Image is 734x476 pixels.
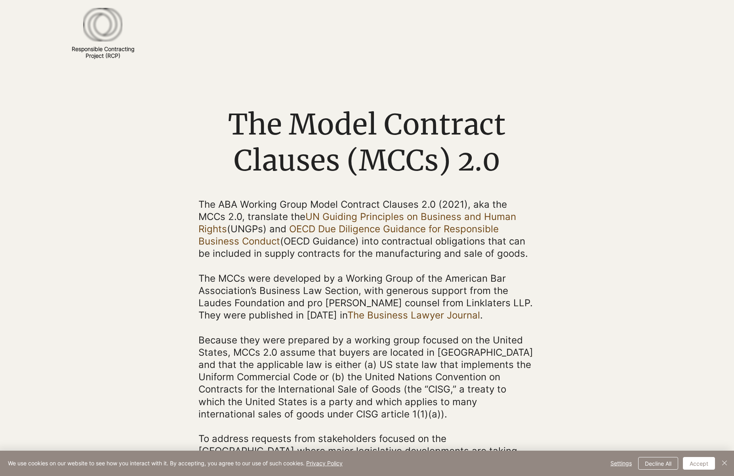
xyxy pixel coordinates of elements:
[72,46,134,59] a: Responsible ContractingProject (RCP)
[720,458,729,468] img: Close
[228,106,505,178] span: The Model Contract Clauses (MCCs) 2.0
[198,334,533,420] span: Because they were prepared by a working group focused on the United States, MCCs 2.0 assume that ...
[198,211,516,235] a: UN Guiding Principles on Business and Human Rights
[198,273,533,321] span: The MCCs were developed by a Working Group of the American Bar Association’s Business Law Section...
[683,457,715,470] button: Accept
[306,460,343,467] a: Privacy Policy
[8,460,343,467] span: We use cookies on our website to see how you interact with it. By accepting, you agree to our use...
[198,199,528,260] span: The ABA Working Group Model Contract Clauses 2.0 (2021), aka the MCCs 2.0, translate the (UNGPs) ...
[610,457,632,469] span: Settings
[720,457,729,470] button: Close
[198,223,499,247] a: OECD Due Diligence Guidance for Responsible Business Conduct
[347,309,480,321] a: The Business Lawyer Journal
[638,457,678,470] button: Decline All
